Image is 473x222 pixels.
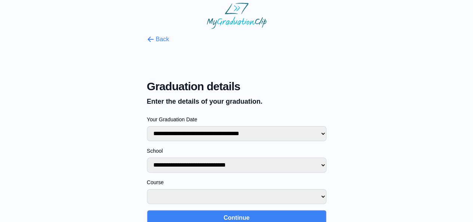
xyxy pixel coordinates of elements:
[147,80,326,93] span: Graduation details
[147,179,326,186] label: Course
[147,147,326,155] label: School
[147,116,326,123] label: Your Graduation Date
[147,96,326,107] p: Enter the details of your graduation.
[147,35,169,44] button: Back
[207,3,267,29] img: MyGraduationClip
